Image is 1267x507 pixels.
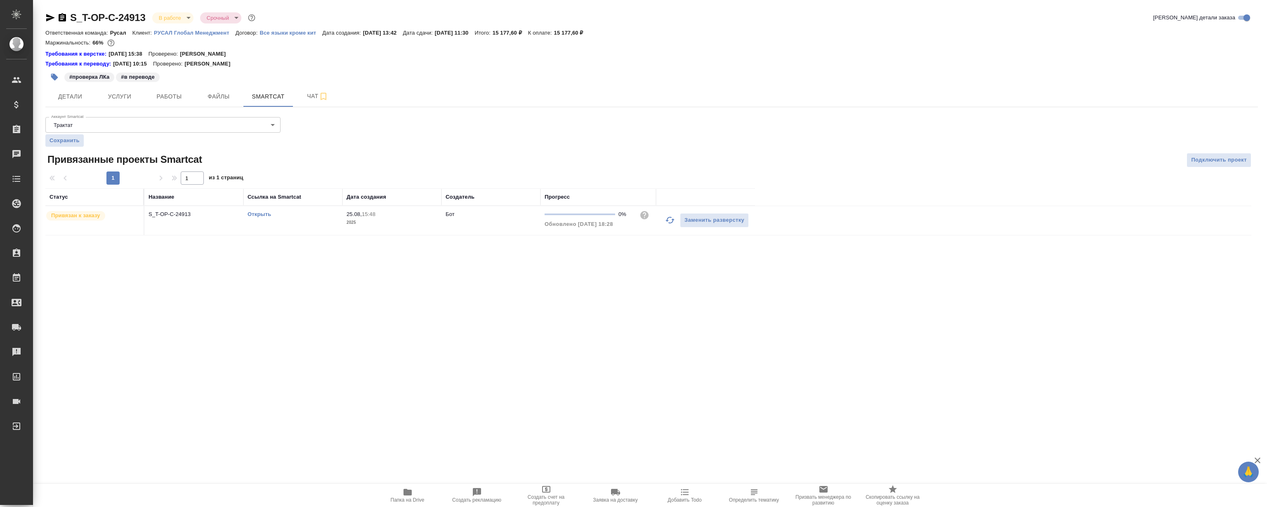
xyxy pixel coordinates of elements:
p: Проверено: [153,60,185,68]
button: Трактат [51,122,75,129]
p: Итого: [474,30,492,36]
button: 4257.20 RUB; [106,38,116,48]
a: Требования к верстке: [45,50,109,58]
p: #в переводе [121,73,155,81]
p: [DATE] 10:15 [113,60,153,68]
span: Файлы [199,92,238,102]
p: Привязан к заказу [51,211,100,220]
div: Дата создания [347,193,386,201]
div: Название [149,193,174,201]
button: Скопировать ссылку [57,13,67,23]
span: Заменить разверстку [684,216,744,225]
div: Нажми, чтобы открыть папку с инструкцией [45,50,109,58]
p: Дата создания: [322,30,363,36]
span: Подключить проект [1191,155,1247,165]
p: К оплате: [528,30,554,36]
div: Ссылка на Smartcat [248,193,301,201]
div: Прогресс [545,193,570,201]
a: Открыть [248,211,271,217]
a: Все языки кроме кит [260,29,322,36]
button: Заменить разверстку [680,213,749,228]
p: 15 177,60 ₽ [493,30,528,36]
span: [PERSON_NAME] детали заказа [1153,14,1235,22]
p: Проверено: [149,50,180,58]
button: 🙏 [1238,462,1259,482]
p: Ответственная команда: [45,30,110,36]
p: [DATE] 13:42 [363,30,403,36]
div: Создатель [446,193,474,201]
p: [PERSON_NAME] [180,50,232,58]
span: из 1 страниц [209,173,243,185]
button: Сохранить [45,134,84,147]
p: #проверка ЛКа [69,73,109,81]
p: S_T-OP-C-24913 [149,210,239,218]
span: Услуги [100,92,139,102]
div: Статус [50,193,68,201]
div: В работе [152,12,193,23]
span: Сохранить [50,136,80,145]
p: Бот [446,211,455,217]
p: 2025 [347,218,437,227]
button: Скопировать ссылку для ЯМессенджера [45,13,55,23]
a: Требования к переводу: [45,60,113,68]
div: Трактат [45,117,281,133]
p: РУСАЛ Глобал Менеджмент [154,30,236,36]
div: 0% [618,210,633,218]
span: Привязанные проекты Smartcat [45,153,202,166]
span: Обновлено [DATE] 18:28 [545,221,613,227]
button: Обновить прогресс [660,210,680,230]
div: В работе [200,12,241,23]
a: S_T-OP-C-24913 [70,12,146,23]
button: Подключить проект [1187,153,1251,167]
span: Чат [298,91,337,101]
p: Русал [110,30,132,36]
button: Добавить тэг [45,68,64,86]
p: [DATE] 11:30 [435,30,475,36]
span: в переводе [115,73,160,80]
span: Работы [149,92,189,102]
p: 15:48 [362,211,375,217]
p: Клиент: [132,30,154,36]
div: Нажми, чтобы открыть папку с инструкцией [45,60,113,68]
p: 25.08, [347,211,362,217]
button: В работе [156,14,184,21]
p: Маржинальность: [45,40,92,46]
p: 66% [92,40,105,46]
p: Дата сдачи: [403,30,434,36]
p: [DATE] 15:38 [109,50,149,58]
p: 15 177,60 ₽ [554,30,590,36]
button: Срочный [204,14,231,21]
p: [PERSON_NAME] [184,60,236,68]
a: РУСАЛ Глобал Менеджмент [154,29,236,36]
span: Детали [50,92,90,102]
span: 🙏 [1241,463,1255,481]
p: Все языки кроме кит [260,30,322,36]
span: проверка ЛКа [64,73,115,80]
span: Smartcat [248,92,288,102]
p: Договор: [236,30,260,36]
